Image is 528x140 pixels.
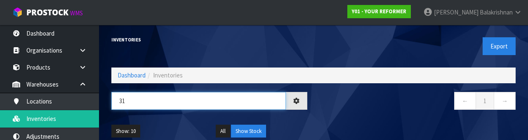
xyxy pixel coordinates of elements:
a: Dashboard [118,71,146,79]
button: All [216,125,230,138]
span: [PERSON_NAME] [434,8,478,16]
span: Inventories [153,71,183,79]
a: → [494,92,516,110]
a: Y01 - YOUR REFORMER [347,5,411,18]
button: Show: 10 [111,125,140,138]
small: WMS [70,9,83,17]
a: 1 [476,92,494,110]
nav: Page navigation [320,92,516,112]
span: ProStock [26,7,68,18]
a: ← [454,92,476,110]
img: cube-alt.png [12,7,23,17]
h1: Inventories [111,37,307,42]
button: Export [483,37,516,55]
input: Search inventories [111,92,286,110]
strong: Y01 - YOUR REFORMER [352,8,406,15]
span: Balakrishnan [480,8,513,16]
button: Show Stock [231,125,266,138]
